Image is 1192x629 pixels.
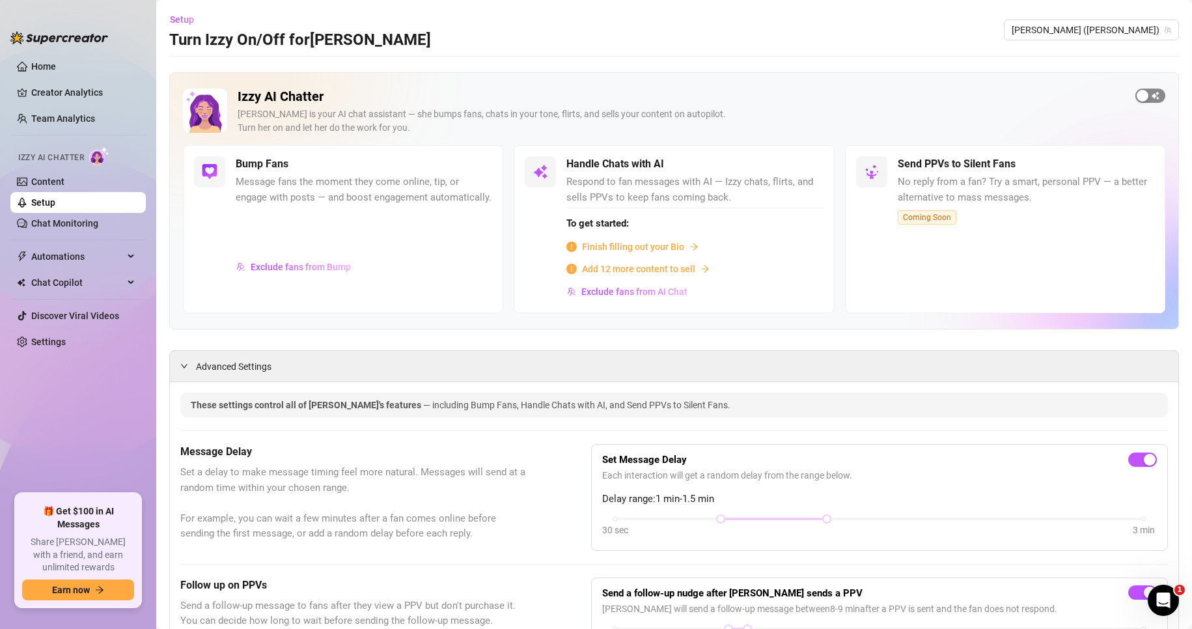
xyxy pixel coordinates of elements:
[17,251,27,262] span: thunderbolt
[238,107,1125,135] div: [PERSON_NAME] is your AI chat assistant — she bumps fans, chats in your tone, flirts, and sells y...
[533,164,548,180] img: svg%3e
[180,598,526,629] span: Send a follow-up message to fans after they view a PPV but don't purchase it. You can decide how ...
[22,505,134,531] span: 🎁 Get $100 in AI Messages
[566,217,629,229] strong: To get started:
[581,287,687,297] span: Exclude fans from AI Chat
[191,400,423,410] span: These settings control all of [PERSON_NAME]'s features
[602,468,1157,482] span: Each interaction will get a random delay from the range below.
[602,492,1157,507] span: Delay range: 1 min - 1.5 min
[31,197,55,208] a: Setup
[180,359,196,373] div: expanded
[169,9,204,30] button: Setup
[423,400,730,410] span: — including Bump Fans, Handle Chats with AI, and Send PPVs to Silent Fans.
[700,264,710,273] span: arrow-right
[689,242,699,251] span: arrow-right
[864,164,880,180] img: svg%3e
[31,337,66,347] a: Settings
[236,262,245,272] img: svg%3e
[31,82,135,103] a: Creator Analytics
[170,14,194,25] span: Setup
[566,281,688,302] button: Exclude fans from AI Chat
[1133,523,1155,537] div: 3 min
[17,278,25,287] img: Chat Copilot
[236,175,492,205] span: Message fans the moment they come online, tip, or engage with posts — and boost engagement automa...
[566,264,577,274] span: info-circle
[1174,585,1185,595] span: 1
[31,61,56,72] a: Home
[1164,26,1172,34] span: team
[52,585,90,595] span: Earn now
[95,585,104,594] span: arrow-right
[602,587,863,599] strong: Send a follow-up nudge after [PERSON_NAME] sends a PPV
[10,31,108,44] img: logo-BBDzfeDw.svg
[31,272,124,293] span: Chat Copilot
[183,89,227,133] img: Izzy AI Chatter
[89,147,109,165] img: AI Chatter
[202,164,217,180] img: svg%3e
[236,257,352,277] button: Exclude fans from Bump
[898,175,1154,205] span: No reply from a fan? Try a smart, personal PPV — a better alternative to mass messages.
[31,311,119,321] a: Discover Viral Videos
[18,152,84,164] span: Izzy AI Chatter
[31,218,98,229] a: Chat Monitoring
[602,602,1157,616] span: [PERSON_NAME] will send a follow-up message between 8 - 9 min after a PPV is sent and the fan doe...
[898,210,956,225] span: Coming Soon
[566,175,823,205] span: Respond to fan messages with AI — Izzy chats, flirts, and sells PPVs to keep fans coming back.
[582,262,695,276] span: Add 12 more content to sell
[180,362,188,370] span: expanded
[31,246,124,267] span: Automations
[238,89,1125,105] h2: Izzy AI Chatter
[180,444,526,460] h5: Message Delay
[31,176,64,187] a: Content
[180,578,526,593] h5: Follow up on PPVs
[898,156,1016,172] h5: Send PPVs to Silent Fans
[566,156,664,172] h5: Handle Chats with AI
[236,156,288,172] h5: Bump Fans
[1012,20,1171,40] span: Lily Rhyia (lilyrhyia)
[251,262,351,272] span: Exclude fans from Bump
[22,580,134,600] button: Earn nowarrow-right
[602,523,628,537] div: 30 sec
[169,30,431,51] h3: Turn Izzy On/Off for [PERSON_NAME]
[567,287,576,296] img: svg%3e
[566,242,577,252] span: info-circle
[196,359,271,374] span: Advanced Settings
[602,454,687,466] strong: Set Message Delay
[31,113,95,124] a: Team Analytics
[22,536,134,574] span: Share [PERSON_NAME] with a friend, and earn unlimited rewards
[1148,585,1179,616] iframe: Intercom live chat
[180,465,526,542] span: Set a delay to make message timing feel more natural. Messages will send at a random time within ...
[582,240,684,254] span: Finish filling out your Bio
